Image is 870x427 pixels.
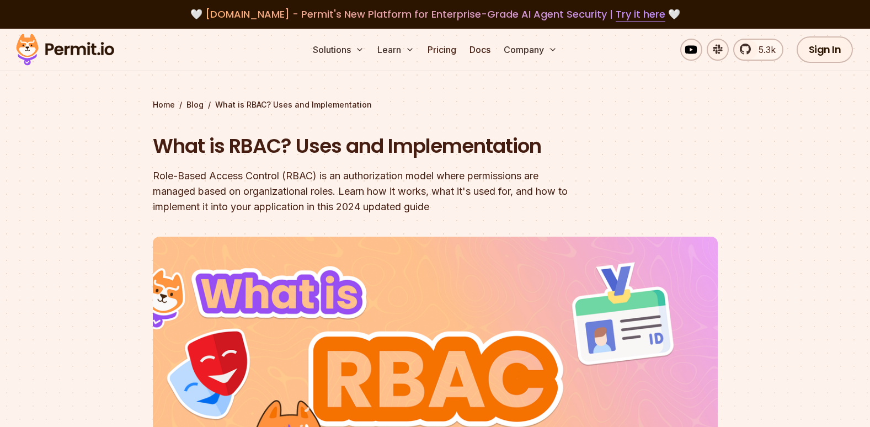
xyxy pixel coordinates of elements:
button: Learn [373,39,419,61]
span: 5.3k [752,43,776,56]
div: / / [153,99,718,110]
button: Company [499,39,562,61]
a: Sign In [797,36,853,63]
h1: What is RBAC? Uses and Implementation [153,132,577,160]
a: Try it here [616,7,665,22]
a: Home [153,99,175,110]
div: 🤍 🤍 [26,7,844,22]
a: Pricing [423,39,461,61]
button: Solutions [308,39,369,61]
div: Role-Based Access Control (RBAC) is an authorization model where permissions are managed based on... [153,168,577,215]
span: [DOMAIN_NAME] - Permit's New Platform for Enterprise-Grade AI Agent Security | [205,7,665,21]
a: 5.3k [733,39,783,61]
a: Blog [186,99,204,110]
a: Docs [465,39,495,61]
img: Permit logo [11,31,119,68]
